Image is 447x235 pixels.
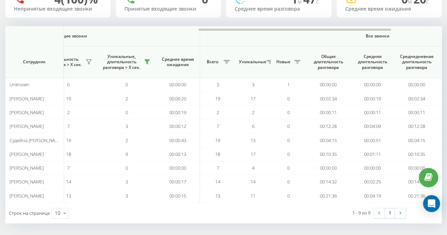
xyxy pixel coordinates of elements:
[394,78,439,92] td: 00:00:00
[394,119,439,133] td: 00:12:28
[287,165,290,171] span: 0
[350,147,394,161] td: 00:01:11
[215,151,220,157] span: 18
[9,137,63,143] span: Судейна [PERSON_NAME]
[156,175,200,189] td: 00:00:17
[66,151,71,157] span: 18
[125,151,128,157] span: 9
[66,178,71,185] span: 14
[350,106,394,119] td: 00:00:11
[217,81,219,88] span: 3
[67,123,70,129] span: 7
[287,123,290,129] span: 0
[215,193,220,199] span: 13
[125,137,128,143] span: 2
[251,193,255,199] span: 11
[251,151,255,157] span: 17
[156,106,200,119] td: 00:00:19
[400,54,433,70] span: Среднедневная длительность разговора
[66,95,71,102] span: 19
[274,59,292,65] span: Новые
[9,81,29,88] span: Unknown
[9,165,43,171] span: [PERSON_NAME]
[287,178,290,185] span: 0
[239,59,264,65] span: Уникальные
[156,92,200,105] td: 00:00:20
[66,193,71,199] span: 13
[9,109,43,116] span: [PERSON_NAME]
[252,123,254,129] span: 6
[125,81,128,88] span: 0
[67,81,70,88] span: 0
[9,95,43,102] span: [PERSON_NAME]
[124,6,213,12] div: Принятые входящие звонки
[217,123,219,129] span: 7
[352,209,370,216] div: 1 - 9 из 9
[125,95,128,102] span: 2
[55,210,60,217] div: 10
[306,119,350,133] td: 00:12:28
[350,119,394,133] td: 00:04:09
[306,161,350,175] td: 00:00:00
[215,178,220,185] span: 14
[350,92,394,105] td: 00:00:19
[161,57,194,67] span: Среднее время ожидания
[384,208,395,218] a: 1
[125,123,128,129] span: 3
[9,193,43,199] span: [PERSON_NAME]
[311,54,345,70] span: Общая длительность разговора
[394,189,439,203] td: 00:21:36
[306,92,350,105] td: 00:02:34
[287,95,290,102] span: 0
[11,59,57,65] span: Сотрудник
[287,151,290,157] span: 0
[125,165,128,171] span: 0
[9,210,50,216] span: Строк на странице
[306,133,350,147] td: 00:04:15
[287,109,290,116] span: 0
[306,106,350,119] td: 00:00:11
[156,147,200,161] td: 00:00:13
[306,189,350,203] td: 00:21:36
[306,175,350,189] td: 00:14:32
[394,161,439,175] td: 00:00:00
[215,137,220,143] span: 19
[394,106,439,119] td: 00:00:11
[394,147,439,161] td: 00:10:35
[9,178,43,185] span: [PERSON_NAME]
[251,178,255,185] span: 14
[287,81,290,88] span: 1
[9,151,43,157] span: [PERSON_NAME]
[235,6,323,12] div: Среднее время разговора
[67,165,70,171] span: 7
[125,178,128,185] span: 3
[350,189,394,203] td: 00:04:19
[251,137,255,143] span: 13
[287,193,290,199] span: 0
[345,6,434,12] div: Среднее время ожидания
[217,165,219,171] span: 7
[394,175,439,189] td: 00:14:32
[355,54,389,70] span: Средняя длительность разговора
[156,189,200,203] td: 00:00:15
[394,133,439,147] td: 00:04:15
[306,78,350,92] td: 00:00:00
[66,137,71,143] span: 19
[156,78,200,92] td: 00:00:00
[67,109,70,116] span: 2
[423,195,440,212] div: Open Intercom Messenger
[14,6,102,12] div: Непринятые входящие звонки
[9,123,43,129] span: [PERSON_NAME]
[125,193,128,199] span: 3
[350,175,394,189] td: 00:02:25
[217,109,219,116] span: 2
[287,137,290,143] span: 0
[350,133,394,147] td: 00:00:51
[252,165,254,171] span: 4
[204,59,221,65] span: Всего
[252,109,254,116] span: 2
[156,133,200,147] td: 00:00:43
[350,161,394,175] td: 00:00:00
[215,95,220,102] span: 19
[252,81,254,88] span: 3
